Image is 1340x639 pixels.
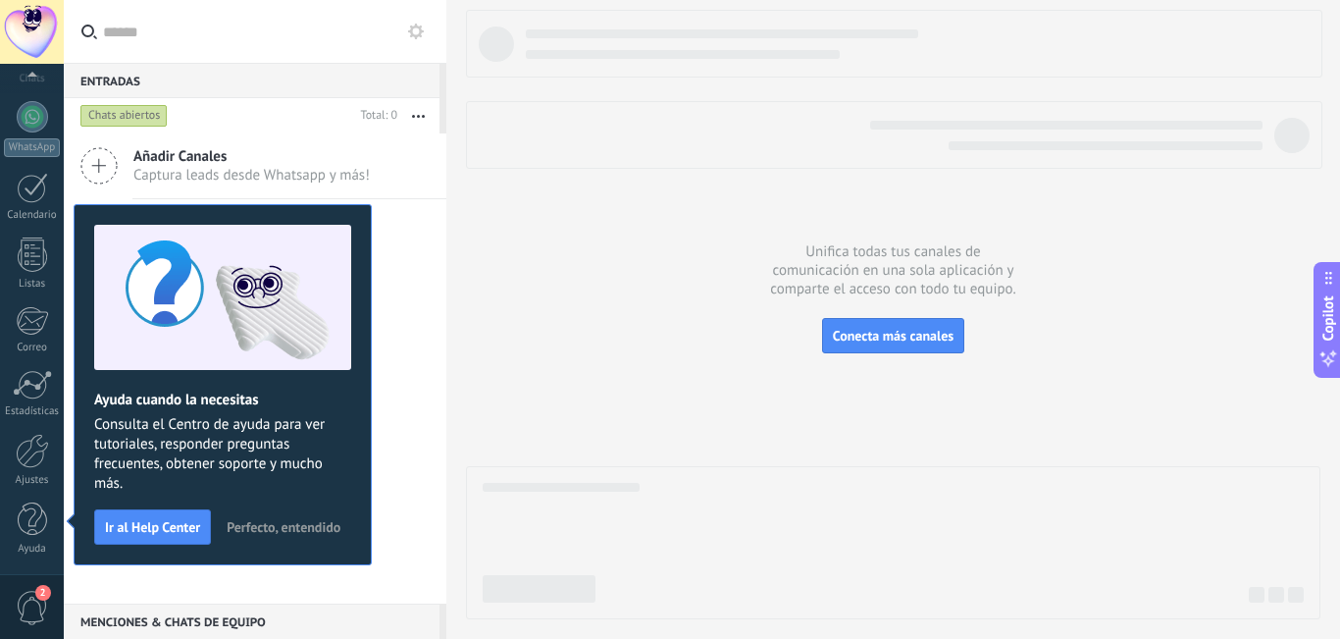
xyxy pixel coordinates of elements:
button: Conecta más canales [822,318,964,353]
div: Entradas [64,63,439,98]
div: WhatsApp [4,138,60,157]
h2: Ayuda cuando la necesitas [94,391,351,409]
span: Añadir Canales [133,147,370,166]
div: Listas [4,278,61,291]
span: Perfecto, entendido [227,520,340,534]
div: Ayuda [4,543,61,556]
div: Estadísticas [4,405,61,418]
span: Conecta más canales [833,327,953,345]
div: Total: 0 [353,106,397,126]
span: Captura leads desde Whatsapp y más! [133,166,370,185]
span: Copilot [1318,295,1338,341]
button: Perfecto, entendido [218,512,349,542]
div: Menciones & Chats de equipo [64,604,439,639]
div: Correo [4,342,61,354]
div: Calendario [4,209,61,222]
button: Ir al Help Center [94,509,211,545]
span: 2 [35,585,51,601]
div: Chats abiertos [80,104,168,128]
span: Consulta el Centro de ayuda para ver tutoriales, responder preguntas frecuentes, obtener soporte ... [94,415,351,494]
button: Más [397,98,439,133]
span: Ir al Help Center [105,520,200,534]
div: Ajustes [4,474,61,487]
